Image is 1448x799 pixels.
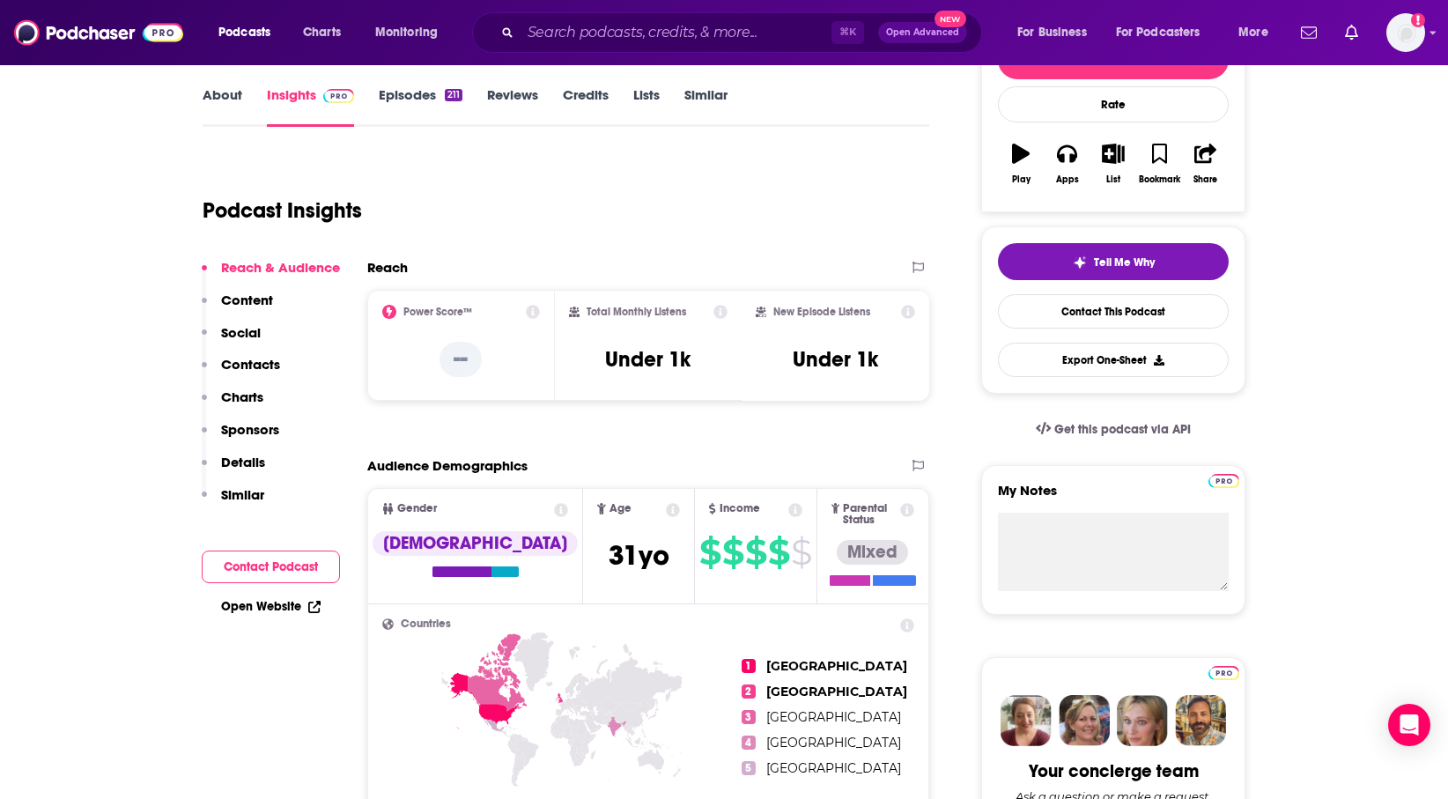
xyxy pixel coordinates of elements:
[699,538,720,566] span: $
[373,531,578,556] div: [DEMOGRAPHIC_DATA]
[1090,132,1136,196] button: List
[292,18,351,47] a: Charts
[742,761,756,775] span: 5
[202,454,265,486] button: Details
[745,538,766,566] span: $
[203,86,242,127] a: About
[998,343,1229,377] button: Export One-Sheet
[998,132,1044,196] button: Play
[221,356,280,373] p: Contacts
[1073,255,1087,270] img: tell me why sparkle
[1226,18,1290,47] button: open menu
[1294,18,1324,48] a: Show notifications dropdown
[998,86,1229,122] div: Rate
[1388,704,1430,746] div: Open Intercom Messenger
[440,342,482,377] p: --
[563,86,609,127] a: Credits
[1022,408,1205,451] a: Get this podcast via API
[609,538,669,573] span: 31 yo
[742,684,756,699] span: 2
[401,618,451,630] span: Countries
[722,538,743,566] span: $
[367,457,528,474] h2: Audience Demographics
[221,259,340,276] p: Reach & Audience
[363,18,461,47] button: open menu
[878,22,967,43] button: Open AdvancedNew
[267,86,354,127] a: InsightsPodchaser Pro
[1094,255,1155,270] span: Tell Me Why
[202,421,279,454] button: Sponsors
[202,486,264,519] button: Similar
[1029,760,1199,782] div: Your concierge team
[1001,695,1052,746] img: Sydney Profile
[303,20,341,45] span: Charts
[1208,474,1239,488] img: Podchaser Pro
[837,540,908,565] div: Mixed
[1193,174,1217,185] div: Share
[998,482,1229,513] label: My Notes
[397,503,437,514] span: Gender
[1208,666,1239,680] img: Podchaser Pro
[1116,20,1201,45] span: For Podcasters
[1136,132,1182,196] button: Bookmark
[375,20,438,45] span: Monitoring
[1386,13,1425,52] button: Show profile menu
[886,28,959,37] span: Open Advanced
[1175,695,1226,746] img: Jon Profile
[587,306,686,318] h2: Total Monthly Listens
[633,86,660,127] a: Lists
[1117,695,1168,746] img: Jules Profile
[1012,174,1031,185] div: Play
[1386,13,1425,52] span: Logged in as patiencebaldacci
[843,503,897,526] span: Parental Status
[742,710,756,724] span: 3
[218,20,270,45] span: Podcasts
[831,21,864,44] span: ⌘ K
[742,659,756,673] span: 1
[1208,663,1239,680] a: Pro website
[766,684,907,699] span: [GEOGRAPHIC_DATA]
[202,388,263,421] button: Charts
[1104,18,1226,47] button: open menu
[367,259,408,276] h2: Reach
[1139,174,1180,185] div: Bookmark
[1017,20,1087,45] span: For Business
[445,89,462,101] div: 211
[766,760,901,776] span: [GEOGRAPHIC_DATA]
[202,292,273,324] button: Content
[221,599,321,614] a: Open Website
[766,735,901,751] span: [GEOGRAPHIC_DATA]
[221,421,279,438] p: Sponsors
[202,551,340,583] button: Contact Podcast
[766,658,907,674] span: [GEOGRAPHIC_DATA]
[1059,695,1110,746] img: Barbara Profile
[605,346,691,373] h3: Under 1k
[793,346,878,373] h3: Under 1k
[202,324,261,357] button: Social
[766,709,901,725] span: [GEOGRAPHIC_DATA]
[221,292,273,308] p: Content
[487,86,538,127] a: Reviews
[202,356,280,388] button: Contacts
[998,294,1229,329] a: Contact This Podcast
[1411,13,1425,27] svg: Add a profile image
[403,306,472,318] h2: Power Score™
[221,324,261,341] p: Social
[935,11,966,27] span: New
[684,86,728,127] a: Similar
[1338,18,1365,48] a: Show notifications dropdown
[1056,174,1079,185] div: Apps
[720,503,760,514] span: Income
[1106,174,1120,185] div: List
[773,306,870,318] h2: New Episode Listens
[1183,132,1229,196] button: Share
[323,89,354,103] img: Podchaser Pro
[1044,132,1090,196] button: Apps
[221,454,265,470] p: Details
[206,18,293,47] button: open menu
[1208,471,1239,488] a: Pro website
[998,243,1229,280] button: tell me why sparkleTell Me Why
[14,16,183,49] a: Podchaser - Follow, Share and Rate Podcasts
[379,86,462,127] a: Episodes211
[221,388,263,405] p: Charts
